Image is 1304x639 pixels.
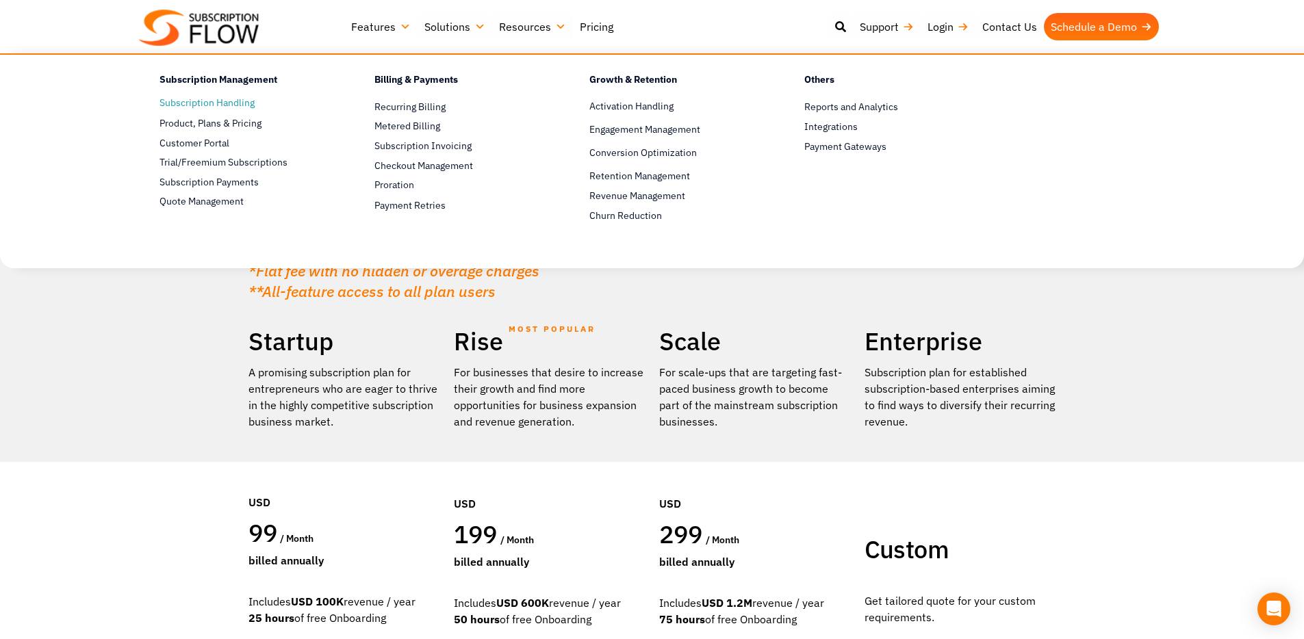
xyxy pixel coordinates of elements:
span: Checkout Management [374,159,473,173]
div: USD [454,454,645,519]
div: USD [659,454,851,519]
span: Churn Reduction [589,209,662,223]
div: Includes revenue / year of free Onboarding [248,593,440,626]
a: Checkout Management [374,158,541,174]
div: Includes revenue / year of free Onboarding [659,595,851,627]
a: Subscription Invoicing [374,138,541,155]
a: Payment Retries [374,197,541,213]
a: Support [853,13,921,40]
a: Customer Portal [159,135,327,151]
span: Integrations [804,120,858,134]
a: Resources [492,13,573,40]
div: Includes revenue / year of free Onboarding [454,595,645,627]
a: Retention Management [589,168,756,185]
span: Retention Management [589,169,690,183]
em: **All-feature access to all plan users [248,281,496,301]
strong: USD 600K [496,596,549,610]
p: Get tailored quote for your custom requirements. [865,592,1056,625]
a: Trial/Freemium Subscriptions [159,155,327,171]
span: Custom [865,533,949,565]
span: Reports and Analytics [804,100,898,114]
strong: 50 hours [454,612,500,626]
h4: Subscription Management [159,72,327,92]
a: Payment Gateways [804,138,971,155]
span: / month [706,534,739,546]
span: 299 [659,518,703,550]
a: Login [921,13,975,40]
div: Billed Annually [248,552,440,569]
span: / month [500,534,534,546]
div: USD [248,453,440,517]
h2: Rise [454,326,645,357]
a: Engagement Management [589,122,756,138]
a: Solutions [418,13,492,40]
span: 199 [454,518,498,550]
div: Open Intercom Messenger [1257,592,1290,625]
span: Payment Retries [374,198,446,213]
span: Recurring Billing [374,100,446,114]
a: Churn Reduction [589,207,756,224]
span: Product, Plans & Pricing [159,116,261,131]
em: *Flat fee with no hidden or overage charges [248,261,539,281]
div: Billed Annually [454,553,645,570]
h2: Startup [248,326,440,357]
a: Schedule a Demo [1044,13,1159,40]
a: Integrations [804,118,971,135]
h4: Others [804,72,971,92]
a: Subscription Payments [159,174,327,190]
a: Quote Management [159,194,327,210]
a: Features [344,13,418,40]
span: / month [280,532,314,545]
strong: 25 hours [248,611,294,625]
p: A promising subscription plan for entrepreneurs who are eager to thrive in the highly competitive... [248,364,440,430]
div: Billed Annually [659,553,851,570]
a: Reports and Analytics [804,99,971,115]
div: For scale-ups that are targeting fast-paced business growth to become part of the mainstream subs... [659,364,851,430]
span: Subscription Payments [159,175,259,190]
span: Revenue Management [589,189,685,203]
a: Metered Billing [374,118,541,135]
a: Activation Handling [589,99,756,115]
span: MOST POPULAR [509,313,596,345]
a: Subscription Handling [159,95,327,112]
a: Contact Us [975,13,1044,40]
strong: USD 100K [291,595,344,608]
a: Product, Plans & Pricing [159,115,327,131]
a: Recurring Billing [374,99,541,115]
img: Subscriptionflow [139,10,259,46]
a: Pricing [573,13,620,40]
strong: 75 hours [659,612,705,626]
h4: Growth & Retention [589,72,756,92]
div: For businesses that desire to increase their growth and find more opportunities for business expa... [454,364,645,430]
span: 99 [248,517,278,549]
a: Proration [374,177,541,194]
h2: Scale [659,326,851,357]
a: Conversion Optimization [589,145,756,161]
span: Payment Gateways [804,140,886,154]
span: Customer Portal [159,136,229,151]
strong: USD 1.2M [702,596,752,610]
p: Subscription plan for established subscription-based enterprises aiming to find ways to diversify... [865,364,1056,430]
a: Revenue Management [589,187,756,204]
h4: Billing & Payments [374,72,541,92]
h2: Enterprise [865,326,1056,357]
